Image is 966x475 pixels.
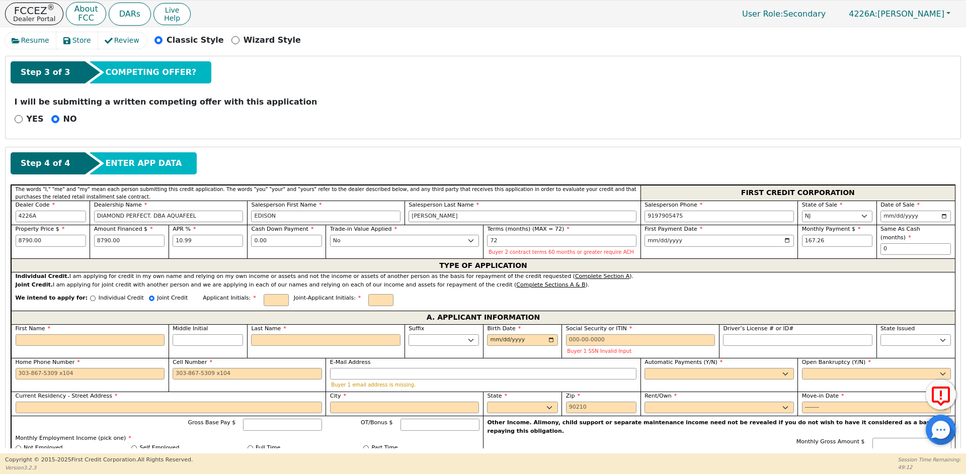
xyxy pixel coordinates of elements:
[109,3,151,26] a: DARs
[188,419,236,426] span: Gross Base Pay $
[16,281,951,290] div: I am applying for joint credit with another person and we are applying in each of our names and r...
[47,3,55,12] sup: ®
[645,393,677,399] span: Rent/Own
[330,226,397,232] span: Trade-in Value Applied
[256,444,280,452] label: Full Time
[898,456,961,463] p: Session Time Remaining:
[16,294,88,311] span: We intend to apply for:
[16,434,479,443] p: Monthly Employment Income (pick one)
[251,202,321,208] span: Salesperson First Name
[566,393,580,399] span: Zip
[11,185,640,201] div: The words "I," "me" and "my" mean each person submitting this credit application. The words "you"...
[575,273,629,279] u: Complete Section A
[802,402,951,414] input: YYYY-MM-DD
[645,202,702,208] span: Salesperson Phone
[849,9,877,19] span: 4226A:
[203,295,256,301] span: Applicant Initials:
[164,14,180,22] span: Help
[926,379,956,410] button: Report Error to FCC
[331,382,635,388] p: Buyer 1 email address is missing.
[361,419,393,426] span: OT/Bonus $
[5,464,193,471] p: Version 3.2.3
[880,226,920,241] span: Same As Cash (months)
[251,226,313,232] span: Cash Down Payment
[409,325,424,332] span: Suffix
[13,6,55,16] p: FCCEZ
[13,16,55,22] p: Dealer Portal
[372,444,398,452] label: Part Time
[16,359,80,365] span: Home Phone Number
[24,444,62,452] label: Not Employed
[742,9,783,19] span: User Role :
[173,325,208,332] span: Middle Initial
[838,6,961,22] button: 4226A:[PERSON_NAME]
[489,249,635,255] p: Buyer 2 contract terms 60 months or greater require ACH
[439,259,527,272] span: TYPE OF APPLICATION
[74,14,98,22] p: FCC
[16,272,951,281] div: I am applying for credit in my own name and relying on my own income or assets and not the income...
[487,325,521,332] span: Birth Date
[487,226,564,232] span: Terms (months) (MAX = 72)
[732,4,836,24] p: Secondary
[566,402,636,414] input: 90210
[849,9,944,19] span: [PERSON_NAME]
[5,456,193,464] p: Copyright © 2015- 2025 First Credit Corporation.
[880,243,951,255] input: 0
[802,202,843,208] span: State of Sale
[63,113,77,125] p: NO
[880,211,951,223] input: YYYY-MM-DD
[566,334,715,346] input: 000-00-0000
[487,393,507,399] span: State
[16,273,69,279] strong: Individual Credit.
[173,226,196,232] span: APR %
[516,281,585,288] u: Complete Sections A & B
[15,96,952,108] p: I will be submitting a written competing offer with this application
[741,186,855,200] span: FIRST CREDIT CORPORATION
[137,456,193,463] span: All Rights Reserved.
[16,368,165,380] input: 303-867-5309 x104
[330,393,346,399] span: City
[153,3,191,25] button: LiveHelp
[173,359,212,365] span: Cell Number
[645,211,794,223] input: 303-867-5309 x104
[251,325,286,332] span: Last Name
[98,32,147,49] button: Review
[173,368,322,380] input: 303-867-5309 x104
[94,202,147,208] span: Dealership Name
[427,311,540,324] span: A. APPLICANT INFORMATION
[140,444,180,452] label: Self Employed
[16,325,51,332] span: First Name
[645,235,794,247] input: YYYY-MM-DD
[74,5,98,13] p: About
[796,438,865,445] span: Monthly Gross Amount $
[5,3,63,25] button: FCCEZ®Dealer Portal
[167,34,224,46] p: Classic Style
[802,393,844,399] span: Move-in Date
[880,325,915,332] span: State Issued
[21,66,70,78] span: Step 3 of 3
[173,235,243,247] input: xx.xx%
[645,226,702,232] span: First Payment Date
[66,2,106,26] button: AboutFCC
[880,202,920,208] span: Date of Sale
[723,325,793,332] span: Driver’s License # or ID#
[114,35,139,46] span: Review
[244,34,301,46] p: Wizard Style
[487,334,557,346] input: YYYY-MM-DD
[164,6,180,14] span: Live
[94,226,153,232] span: Amount Financed $
[21,35,49,46] span: Resume
[56,32,99,49] button: Store
[105,66,196,78] span: COMPETING OFFER?
[802,235,872,247] input: Hint: 167.26
[802,226,861,232] span: Monthly Payment $
[898,463,961,471] p: 49:12
[567,348,714,354] p: Buyer 1 SSN Invalid Input
[72,35,91,46] span: Store
[105,157,182,169] span: ENTER APP DATA
[16,202,55,208] span: Dealer Code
